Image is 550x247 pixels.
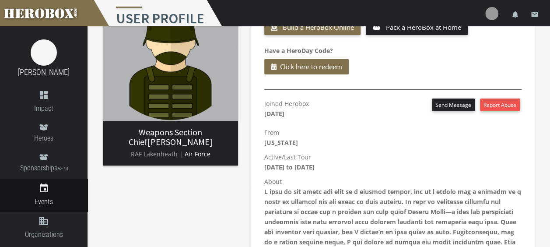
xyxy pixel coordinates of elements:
[264,99,309,119] p: Joined Herobox
[264,152,522,172] p: Active/Last Tour
[366,20,468,35] button: Pack a HeroBox at Home
[280,61,342,72] span: Click here to redeem
[485,7,498,20] img: user-image
[264,163,315,171] b: [DATE] to [DATE]
[39,183,49,194] i: event
[480,99,520,111] button: Report Abuse
[110,127,231,147] h3: [PERSON_NAME]
[57,166,68,172] small: BETA
[18,67,70,77] a: [PERSON_NAME]
[264,46,333,55] b: Have a HeroDay Code?
[531,11,539,18] i: email
[511,11,519,18] i: notifications
[386,23,461,32] span: Pack a HeroBox at Home
[31,39,57,66] img: image
[432,99,475,111] button: Send Message
[283,23,354,32] span: Build a HeroBox Online
[264,59,349,74] button: Click here to redeem
[264,138,298,147] b: [US_STATE]
[185,150,210,158] span: Air Force
[264,127,522,148] p: From
[264,109,284,118] b: [DATE]
[264,20,361,35] button: Build a HeroBox Online
[131,150,183,158] span: RAF Lakenheath |
[129,127,203,147] span: Weapons Section Chief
